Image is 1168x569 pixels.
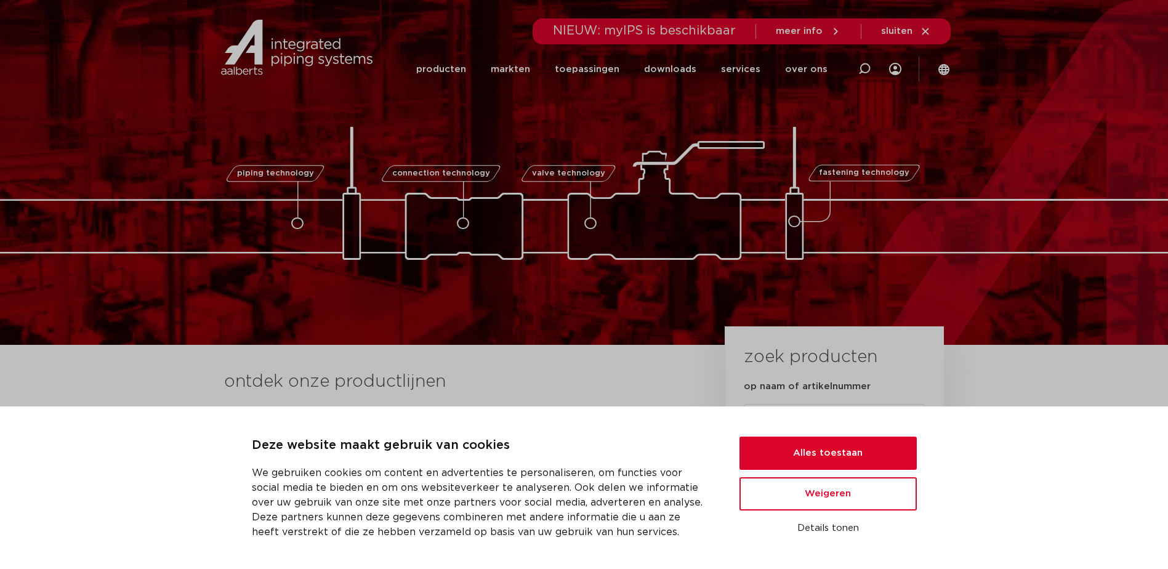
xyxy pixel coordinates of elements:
span: fastening technology [819,169,909,177]
span: NIEUW: myIPS is beschikbaar [553,25,736,37]
span: meer info [776,26,823,36]
span: sluiten [881,26,912,36]
a: services [721,44,760,94]
div: my IPS [889,44,901,94]
input: zoeken [744,404,925,432]
button: Weigeren [739,477,917,510]
a: downloads [644,44,696,94]
button: Alles toestaan [739,437,917,470]
a: toepassingen [555,44,619,94]
span: valve technology [532,169,605,177]
a: producten [416,44,466,94]
h3: ontdek onze productlijnen [224,369,683,394]
a: meer info [776,26,841,37]
a: markten [491,44,530,94]
p: Deze website maakt gebruik van cookies [252,436,710,456]
nav: Menu [416,44,828,94]
p: We gebruiken cookies om content en advertenties te personaliseren, om functies voor social media ... [252,466,710,539]
label: op naam of artikelnummer [744,381,871,393]
a: sluiten [881,26,931,37]
h3: zoek producten [744,345,877,369]
span: piping technology [237,169,314,177]
button: Details tonen [739,518,917,539]
a: over ons [785,44,828,94]
span: connection technology [392,169,489,177]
